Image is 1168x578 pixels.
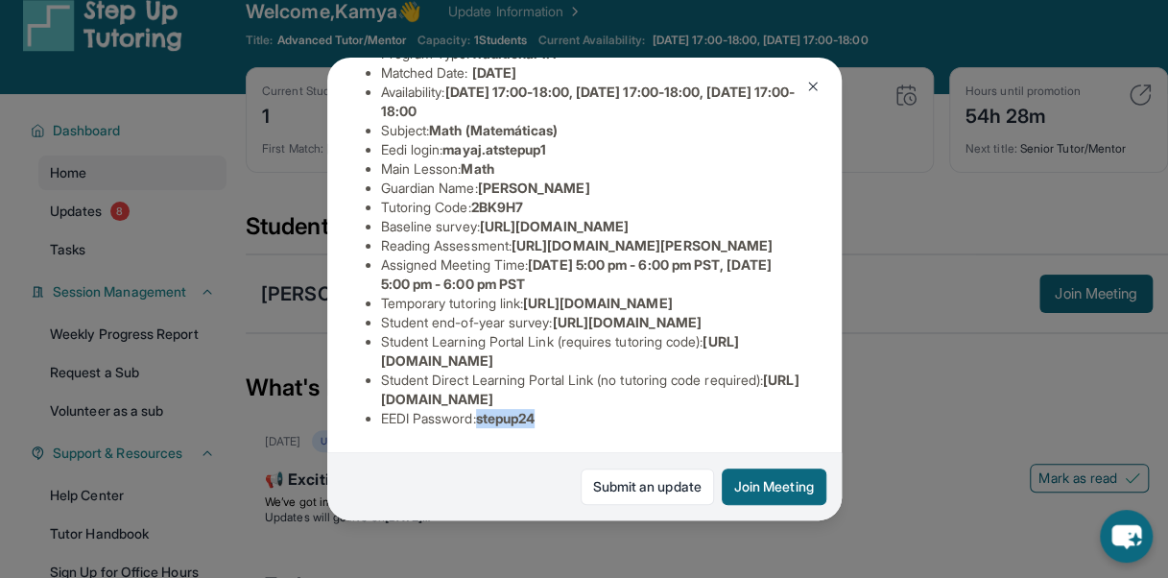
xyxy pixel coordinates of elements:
li: EEDI Password : [381,409,803,428]
span: [URL][DOMAIN_NAME] [523,295,672,311]
span: Math (Matemáticas) [429,122,558,138]
li: Tutoring Code : [381,198,803,217]
li: Assigned Meeting Time : [381,255,803,294]
li: Matched Date: [381,63,803,83]
li: Main Lesson : [381,159,803,179]
span: mayaj.atstepup1 [442,141,546,157]
button: Join Meeting [722,469,826,505]
span: [URL][DOMAIN_NAME][PERSON_NAME] [512,237,773,253]
li: Student Learning Portal Link (requires tutoring code) : [381,332,803,371]
span: [URL][DOMAIN_NAME] [480,218,629,234]
span: [PERSON_NAME] [478,180,590,196]
span: [DATE] [472,64,516,81]
li: Temporary tutoring link : [381,294,803,313]
span: [DATE] 5:00 pm - 6:00 pm PST, [DATE] 5:00 pm - 6:00 pm PST [381,256,772,292]
button: chat-button [1100,510,1153,563]
span: [DATE] 17:00-18:00, [DATE] 17:00-18:00, [DATE] 17:00-18:00 [381,84,796,119]
span: Math [461,160,493,177]
a: Submit an update [581,469,714,505]
li: Availability: [381,83,803,121]
li: Baseline survey : [381,217,803,236]
li: Student Direct Learning Portal Link (no tutoring code required) : [381,371,803,409]
li: Eedi login : [381,140,803,159]
li: Reading Assessment : [381,236,803,255]
span: stepup24 [476,410,536,426]
span: 2BK9H7 [471,199,523,215]
li: Student end-of-year survey : [381,313,803,332]
img: Close Icon [805,79,821,94]
span: [URL][DOMAIN_NAME] [552,314,701,330]
li: Guardian Name : [381,179,803,198]
li: Subject : [381,121,803,140]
